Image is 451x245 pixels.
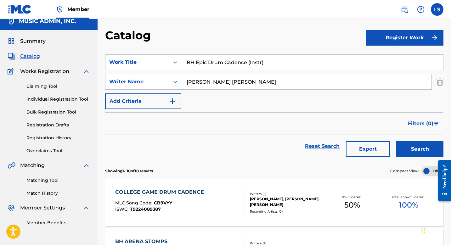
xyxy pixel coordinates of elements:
[302,139,343,153] a: Reset Search
[433,155,451,206] iframe: Resource Center
[26,135,90,141] a: Registration History
[26,177,90,184] a: Matching Tool
[26,96,90,103] a: Individual Registration Tool
[404,116,443,131] button: Filters (0)
[82,162,90,169] img: expand
[20,162,45,169] span: Matching
[26,122,90,128] a: Registration Drafts
[8,37,15,45] img: Summary
[344,199,360,211] span: 50 %
[82,204,90,212] img: expand
[169,97,176,105] img: 9d2ae6d4665cec9f34b9.svg
[342,195,363,199] p: Your Shares:
[19,18,76,25] h5: MUSIC ADMIN, INC.
[431,34,438,42] img: f7272a7cc735f4ea7f67.svg
[115,206,130,212] span: ISWC :
[26,109,90,115] a: Bulk Registration Tool
[109,78,166,86] div: Writer Name
[105,54,443,163] form: Search Form
[417,6,425,13] img: help
[109,58,166,66] div: Work Title
[399,199,418,211] span: 100 %
[20,37,46,45] span: Summary
[8,162,15,169] img: Matching
[401,6,408,13] img: search
[396,141,443,157] button: Search
[434,122,439,125] img: filter
[420,215,451,245] iframe: Chat Widget
[250,209,324,214] div: Recording Artists ( 0 )
[26,190,90,197] a: Match History
[414,3,427,16] div: Help
[20,53,40,60] span: Catalog
[346,141,390,157] button: Export
[26,83,90,90] a: Claiming Tool
[8,18,15,25] img: Accounts
[408,120,433,127] span: Filters ( 0 )
[8,204,15,212] img: Member Settings
[26,220,90,226] a: Member Benefits
[8,68,16,75] img: Works Registration
[8,5,32,14] img: MLC Logo
[8,53,40,60] a: CatalogCatalog
[8,37,46,45] a: SummarySummary
[431,3,443,16] div: User Menu
[250,196,324,208] div: [PERSON_NAME], [PERSON_NAME] [PERSON_NAME]
[390,168,419,174] span: Compact View
[115,200,154,206] span: MLC Song Code :
[130,206,161,212] span: T9224089387
[398,3,411,16] a: Public Search
[437,74,443,90] img: Delete Criterion
[105,93,181,109] button: Add Criteria
[20,68,69,75] span: Works Registration
[105,179,443,226] a: COLLEGE GAME DRUM CADENCEMLC Song Code:CB9VYYISWC:T9224089387Writers (2)[PERSON_NAME], [PERSON_NA...
[115,188,207,196] div: COLLEGE GAME DRUM CADENCE
[67,6,89,13] span: Member
[105,28,154,42] h2: Catalog
[154,200,172,206] span: CB9VYY
[250,192,324,196] div: Writers ( 2 )
[26,148,90,154] a: Overclaims Tool
[56,6,64,13] img: Top Rightsholder
[366,30,443,46] button: Register Work
[392,195,426,199] p: Total Known Shares:
[421,221,425,240] div: Drag
[105,168,153,174] p: Showing 1 - 10 of 10 results
[8,53,15,60] img: Catalog
[20,204,65,212] span: Member Settings
[82,68,90,75] img: expand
